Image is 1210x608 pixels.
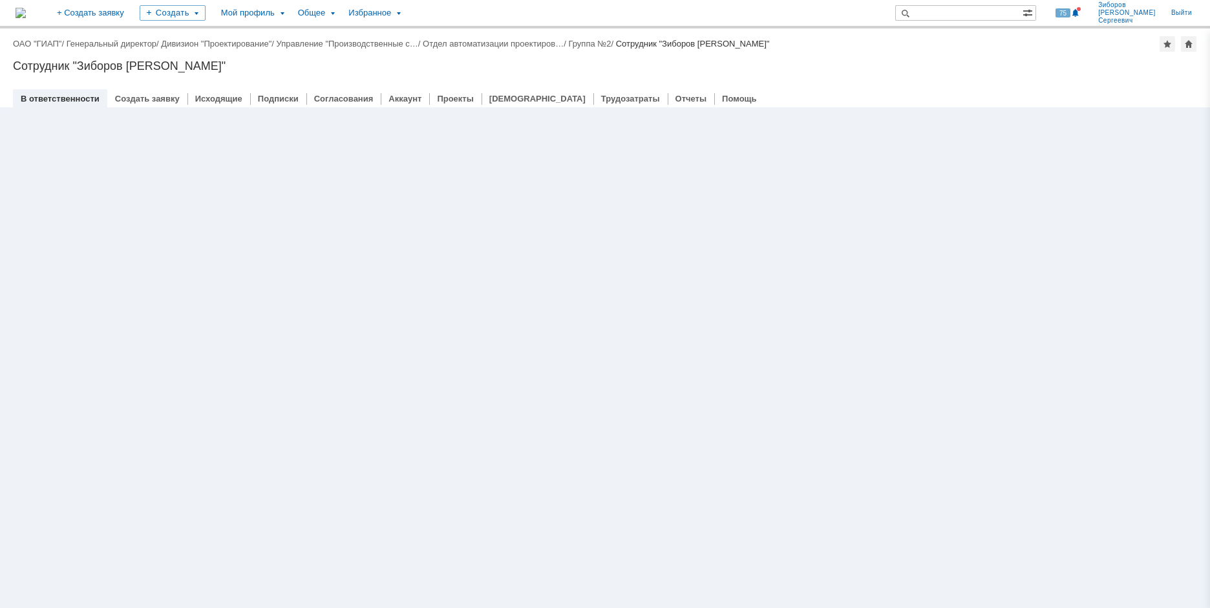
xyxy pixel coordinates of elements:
[1098,1,1156,9] span: Зиборов
[161,39,271,49] a: Дивизион "Проектирование"
[277,39,423,49] div: /
[13,39,61,49] a: ОАО "ГИАП"
[67,39,156,49] a: Генеральный директор
[616,39,770,49] div: Сотрудник "Зиборов [PERSON_NAME]"
[1023,6,1035,18] span: Расширенный поиск
[1098,9,1156,17] span: [PERSON_NAME]
[314,94,374,103] a: Согласования
[16,8,26,18] a: Перейти на домашнюю страницу
[675,94,707,103] a: Отчеты
[423,39,564,49] a: Отдел автоматизации проектиров…
[258,94,299,103] a: Подписки
[115,94,180,103] a: Создать заявку
[161,39,276,49] div: /
[437,94,473,103] a: Проекты
[568,39,611,49] a: Группа №2
[13,60,1197,72] div: Сотрудник "Зиборов [PERSON_NAME]"
[67,39,162,49] div: /
[21,94,100,103] a: В ответственности
[1160,36,1175,52] div: Добавить в избранное
[423,39,568,49] div: /
[1181,36,1196,52] div: Сделать домашней страницей
[13,39,67,49] div: /
[388,94,421,103] a: Аккаунт
[722,94,756,103] a: Помощь
[1056,8,1070,17] span: 75
[601,94,660,103] a: Трудозатраты
[140,5,206,21] div: Создать
[16,8,26,18] img: logo
[195,94,242,103] a: Исходящие
[568,39,615,49] div: /
[1098,17,1156,25] span: Сергеевич
[277,39,418,49] a: Управление "Производственные с…
[489,94,586,103] a: [DEMOGRAPHIC_DATA]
